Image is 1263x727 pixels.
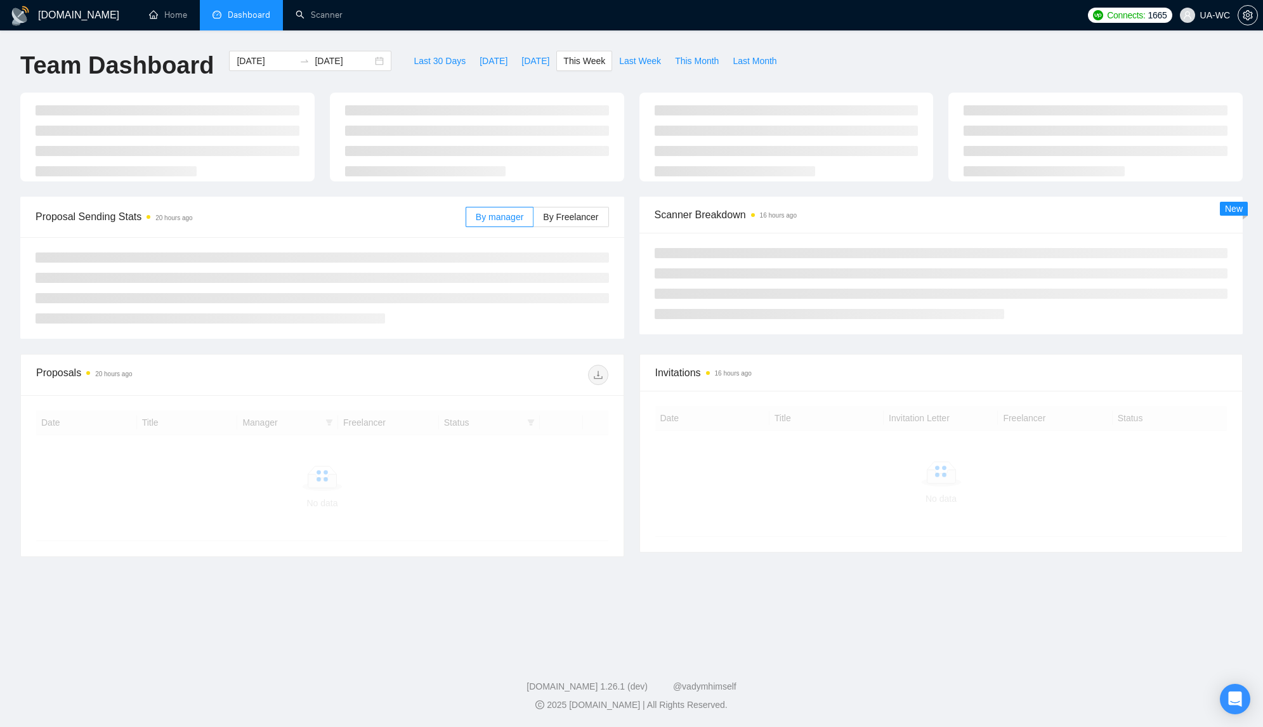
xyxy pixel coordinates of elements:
h1: Team Dashboard [20,51,214,81]
span: Last Week [619,54,661,68]
span: setting [1238,10,1257,20]
span: Proposal Sending Stats [36,209,466,225]
a: searchScanner [296,10,343,20]
span: By Freelancer [543,212,598,222]
span: Last 30 Days [414,54,466,68]
img: logo [10,6,30,26]
span: Connects: [1107,8,1145,22]
time: 20 hours ago [155,214,192,221]
button: Last 30 Days [407,51,473,71]
span: [DATE] [521,54,549,68]
input: End date [315,54,372,68]
button: setting [1238,5,1258,25]
div: Proposals [36,365,322,385]
span: dashboard [213,10,221,19]
span: swap-right [299,56,310,66]
button: This Month [668,51,726,71]
span: New [1225,204,1243,214]
button: Last Month [726,51,783,71]
span: Scanner Breakdown [655,207,1228,223]
span: This Week [563,54,605,68]
span: Dashboard [228,10,270,20]
span: This Month [675,54,719,68]
a: @vadymhimself [673,681,736,691]
button: This Week [556,51,612,71]
span: [DATE] [480,54,507,68]
time: 16 hours ago [760,212,797,219]
a: homeHome [149,10,187,20]
img: upwork-logo.png [1093,10,1103,20]
button: [DATE] [514,51,556,71]
a: setting [1238,10,1258,20]
span: copyright [535,700,544,709]
span: 1665 [1148,8,1167,22]
button: Last Week [612,51,668,71]
input: Start date [237,54,294,68]
div: 2025 [DOMAIN_NAME] | All Rights Reserved. [10,698,1253,712]
span: By manager [476,212,523,222]
div: Open Intercom Messenger [1220,684,1250,714]
time: 16 hours ago [715,370,752,377]
button: [DATE] [473,51,514,71]
span: Last Month [733,54,776,68]
time: 20 hours ago [95,370,132,377]
span: user [1183,11,1192,20]
span: Invitations [655,365,1227,381]
span: to [299,56,310,66]
a: [DOMAIN_NAME] 1.26.1 (dev) [527,681,648,691]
